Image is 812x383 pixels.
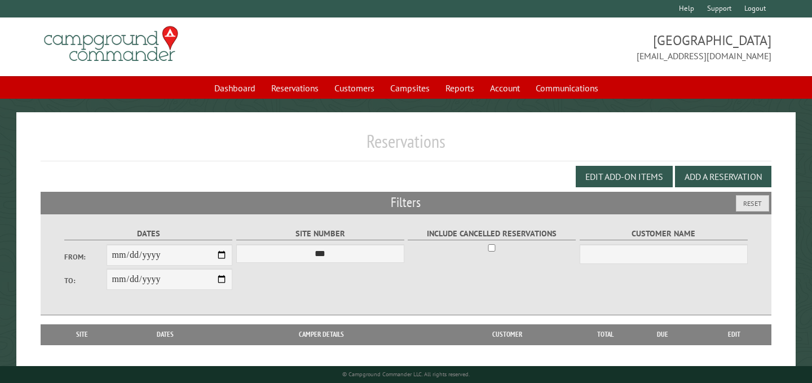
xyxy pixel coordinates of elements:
[583,324,628,345] th: Total
[408,227,576,240] label: Include Cancelled Reservations
[41,192,771,213] h2: Filters
[580,227,748,240] label: Customer Name
[208,77,262,99] a: Dashboard
[697,324,771,345] th: Edit
[342,371,470,378] small: © Campground Commander LLC. All rights reserved.
[439,77,481,99] a: Reports
[483,77,527,99] a: Account
[64,275,107,286] label: To:
[41,22,182,66] img: Campground Commander
[236,227,404,240] label: Site Number
[628,324,698,345] th: Due
[406,31,771,63] span: [GEOGRAPHIC_DATA] [EMAIL_ADDRESS][DOMAIN_NAME]
[736,195,769,212] button: Reset
[118,324,212,345] th: Dates
[529,77,605,99] a: Communications
[431,324,583,345] th: Customer
[64,227,232,240] label: Dates
[576,166,673,187] button: Edit Add-on Items
[212,324,431,345] th: Camper Details
[64,252,107,262] label: From:
[46,324,118,345] th: Site
[675,166,771,187] button: Add a Reservation
[41,130,771,161] h1: Reservations
[328,77,381,99] a: Customers
[264,77,325,99] a: Reservations
[383,77,436,99] a: Campsites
